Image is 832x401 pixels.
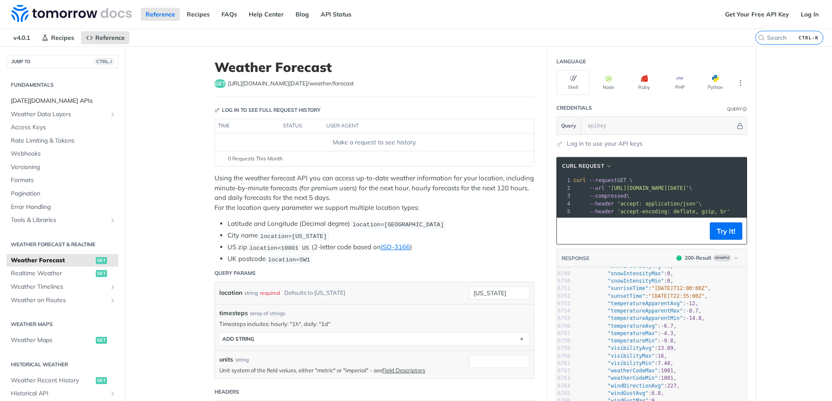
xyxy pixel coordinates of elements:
[219,320,530,328] p: Timesteps includes: hourly: "1h", daily: "1d"
[720,8,794,21] a: Get Your Free API Key
[219,355,233,364] label: units
[689,308,699,314] span: 8.7
[6,95,118,108] a: [DATE][DOMAIN_NAME] APIs
[11,150,116,158] span: Webhooks
[576,323,676,329] span: : ,
[6,214,118,227] a: Tools & LibrariesShow subpages for Tools & Libraries
[576,353,667,359] span: : ,
[228,79,354,88] span: https://api.tomorrow.io/v4/weather/forecast
[214,388,239,396] div: Headers
[608,185,689,191] span: '[URL][DOMAIN_NAME][DATE]'
[557,390,570,397] div: 6765
[6,320,118,328] h2: Weather Maps
[561,254,590,263] button: RESPONSE
[381,243,410,251] a: ISO-3166
[667,383,677,389] span: 227
[6,334,118,347] a: Weather Mapsget
[6,201,118,214] a: Error Handling
[220,333,529,346] button: ADD string
[6,55,118,68] button: JUMP TOCTRL-/
[672,254,742,262] button: 200200-ResultExample
[11,269,94,278] span: Realtime Weather
[11,336,94,345] span: Weather Maps
[214,269,256,277] div: Query Params
[557,337,570,345] div: 6758
[141,8,180,21] a: Reference
[6,134,118,147] a: Rate Limiting & Tokens
[796,33,821,42] kbd: CTRL-K
[6,387,118,400] a: Historical APIShow subpages for Historical API
[648,293,705,299] span: "[DATE]T22:35:00Z"
[608,263,664,269] span: "snowIntensityAvg"
[556,104,592,112] div: Credentials
[227,242,534,252] li: US zip (2-letter code based on )
[11,123,116,132] span: Access Keys
[96,257,107,264] span: get
[94,58,114,65] span: CTRL-/
[589,177,617,183] span: --request
[557,184,572,192] div: 2
[6,280,118,293] a: Weather TimelinesShow subpages for Weather Timelines
[352,221,444,228] span: location=[GEOGRAPHIC_DATA]
[227,254,534,264] li: UK postcode
[182,8,214,21] a: Recipes
[227,231,534,241] li: City name
[215,119,280,133] th: time
[685,254,712,262] div: 200 - Result
[217,8,242,21] a: FAQs
[557,200,572,208] div: 4
[608,300,682,306] span: "temperatureApparentAvg"
[557,345,570,352] div: 6759
[556,58,586,65] div: Language
[280,119,323,133] th: status
[96,337,107,344] span: get
[11,256,94,265] span: Weather Forecast
[235,356,249,364] div: string
[661,323,664,329] span: -
[6,294,118,307] a: Weather on RoutesShow subpages for Weather on Routes
[658,353,664,359] span: 16
[291,8,314,21] a: Blog
[222,336,254,342] div: ADD string
[11,389,107,398] span: Historical API
[219,309,248,318] span: timesteps
[218,138,530,147] div: Make a request to see history.
[11,5,132,22] img: Tomorrow.io Weather API Docs
[557,293,570,300] div: 6752
[651,390,661,396] span: 6.8
[11,110,107,119] span: Weather Data Layers
[11,137,116,145] span: Rate Limiting & Tokens
[562,162,604,170] span: cURL Request
[576,271,673,277] span: : ,
[573,177,586,183] span: curl
[557,360,570,367] div: 6761
[573,185,692,191] span: \
[573,193,630,199] span: \
[96,377,107,384] span: get
[664,323,673,329] span: 6.7
[608,353,654,359] span: "visibilityMax"
[219,366,465,374] p: Unit system of the field values, either "metric" or "imperial" - see
[214,106,321,114] div: Log in to see full request history
[260,233,327,239] span: location=[US_STATE]
[743,107,747,111] i: Information
[6,187,118,200] a: Pagination
[663,70,696,95] button: PHP
[576,293,708,299] span: : ,
[96,270,107,277] span: get
[651,285,708,291] span: "[DATE]T12:00:00Z"
[608,330,658,336] span: "temperatureMax"
[557,208,572,215] div: 5
[557,117,581,134] button: Query
[6,174,118,187] a: Formats
[713,254,731,261] span: Example
[576,338,676,344] span: : ,
[576,330,676,336] span: : ,
[667,271,670,277] span: 0
[561,122,576,130] span: Query
[576,345,676,351] span: : ,
[617,209,730,215] span: 'accept-encoding: deflate, gzip, br'
[557,176,572,184] div: 1
[608,293,645,299] span: "sunsetTime"
[573,177,633,183] span: GET \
